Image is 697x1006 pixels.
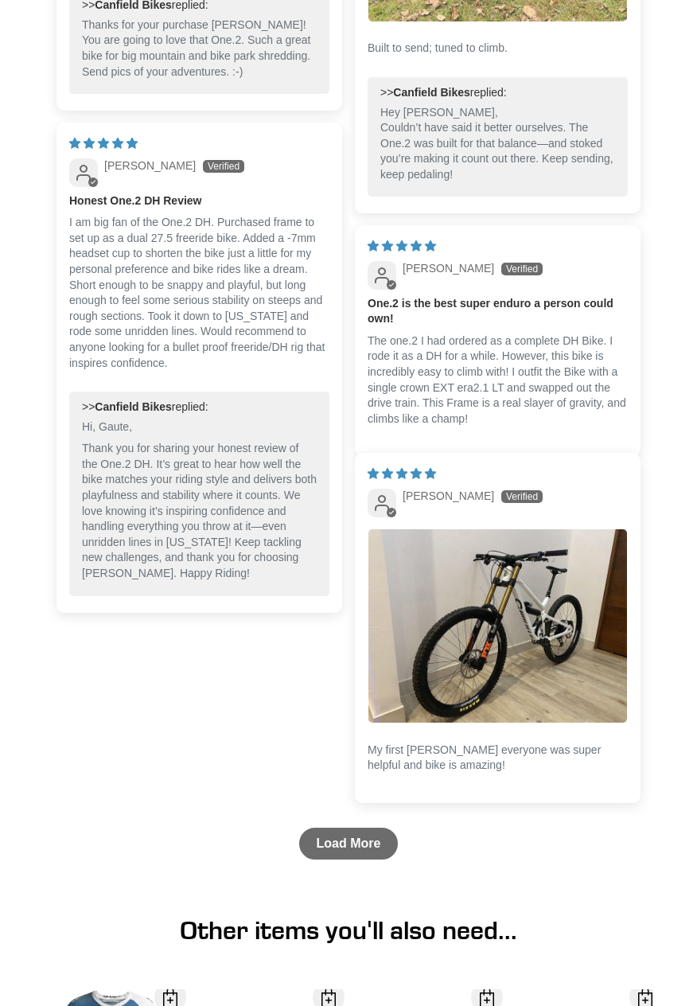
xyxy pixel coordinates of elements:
[380,105,615,183] p: Hey [PERSON_NAME], Couldn’t have said it better ourselves. The One.2 was built for that balance—a...
[368,333,628,427] p: The one.2 I had ordered as a complete DH Bike. I rode it as a DH for a while. However, this bike ...
[104,159,196,172] span: [PERSON_NAME]
[380,85,615,101] div: >> replied:
[44,915,653,946] h1: Other items you'll also need...
[368,528,628,724] a: Link to user picture 1
[82,18,317,80] p: Thanks for your purchase [PERSON_NAME]! You are going to love that One.2. Such a great bike for b...
[95,400,171,413] b: Canfield Bikes
[69,193,329,209] b: Honest One.2 DH Review
[82,419,317,435] p: Hi, Gaute,
[403,489,494,502] span: [PERSON_NAME]
[368,296,628,327] b: One.2 is the best super enduro a person could own!
[368,240,436,252] span: 5 star review
[299,828,399,860] a: Load More
[69,137,138,150] span: 5 star review
[368,467,436,480] span: 5 star review
[82,400,317,415] div: >> replied:
[393,86,469,99] b: Canfield Bikes
[368,743,628,774] p: My first [PERSON_NAME] everyone was super helpful and bike is amazing!
[368,529,627,723] img: User picture
[403,262,494,275] span: [PERSON_NAME]
[368,41,628,57] p: Built to send; tuned to climb.
[69,215,329,371] p: I am big fan of the One.2 DH. Purchased frame to set up as a dual 27.5 freeride bike. Added a -7m...
[82,441,317,581] p: Thank you for sharing your honest review of the One.2 DH. It’s great to hear how well the bike ma...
